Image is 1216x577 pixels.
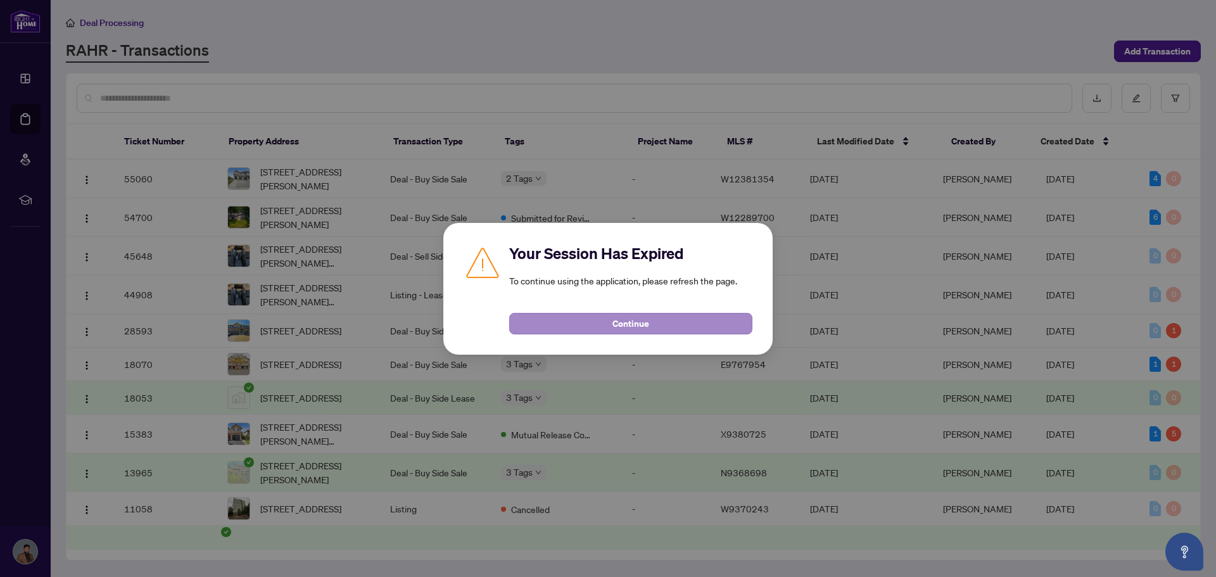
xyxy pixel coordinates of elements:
[509,243,752,263] h2: Your Session Has Expired
[612,314,649,334] span: Continue
[509,313,752,334] button: Continue
[509,243,752,334] div: To continue using the application, please refresh the page.
[464,243,502,281] img: Caution icon
[1165,533,1203,571] button: Open asap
